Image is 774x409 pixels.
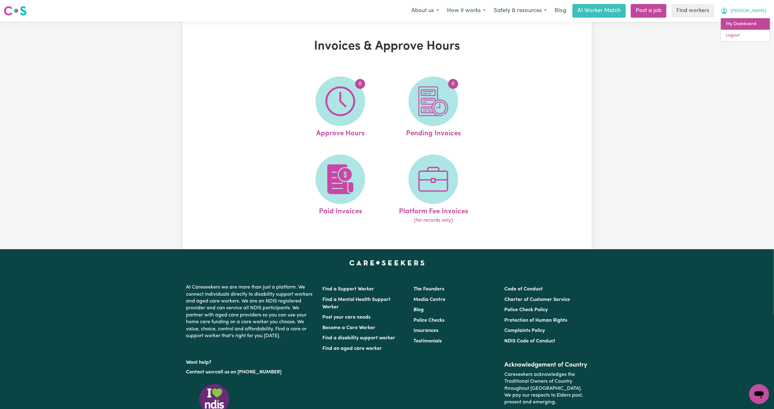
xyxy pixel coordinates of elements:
a: Protection of Human Rights [504,318,567,323]
a: Post your care needs [323,315,371,320]
a: Find a Support Worker [323,287,374,292]
span: (for records only) [414,217,453,224]
a: AI Worker Match [573,4,626,18]
a: The Founders [414,287,444,292]
span: Platform Fee Invoices [399,204,468,217]
a: Police Checks [414,318,444,323]
p: At Careseekers we are more than just a platform. We connect individuals directly to disability su... [186,281,315,342]
a: Platform Fee Invoices(for records only) [389,154,478,224]
span: 0 [355,79,365,89]
a: Insurances [414,328,438,333]
a: Find an aged care worker [323,346,382,351]
a: Media Centre [414,297,445,302]
a: Find a Mental Health Support Worker [323,297,391,310]
a: Charter of Customer Service [504,297,570,302]
a: Complaints Policy [504,328,545,333]
a: Contact us [186,370,211,375]
button: About us [407,4,443,17]
h2: Acknowledgement of Country [504,361,588,369]
p: or [186,366,315,378]
a: Logout [721,30,770,41]
a: call us on [PHONE_NUMBER] [215,370,282,375]
a: Find workers [671,4,714,18]
a: My Dashboard [721,18,770,30]
a: Find a disability support worker [323,336,396,341]
a: Code of Conduct [504,287,543,292]
a: Testimonials [414,339,442,344]
a: Pending Invoices [389,76,478,139]
a: NDIS Code of Conduct [504,339,555,344]
button: My Account [717,4,770,17]
button: How it works [443,4,490,17]
a: Careseekers logo [4,4,27,18]
span: Paid Invoices [319,204,362,217]
a: Blog [414,307,424,312]
button: Safety & resources [490,4,551,17]
a: Post a job [631,4,666,18]
span: [PERSON_NAME] [731,8,766,15]
h1: Invoices & Approve Hours [254,39,520,54]
span: 0 [448,79,458,89]
span: Pending Invoices [406,126,461,139]
p: Want help? [186,357,315,366]
img: Careseekers logo [4,5,27,16]
p: Careseekers acknowledges the Traditional Owners of Country throughout [GEOGRAPHIC_DATA]. We pay o... [504,369,588,408]
a: Become a Care Worker [323,325,376,330]
span: Approve Hours [316,126,365,139]
iframe: Button to launch messaging window, conversation in progress [749,384,769,404]
a: Approve Hours [296,76,385,139]
div: My Account [721,18,770,42]
a: Paid Invoices [296,154,385,224]
a: Police Check Policy [504,307,548,312]
a: Careseekers home page [349,260,425,265]
a: Blog [551,4,570,18]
